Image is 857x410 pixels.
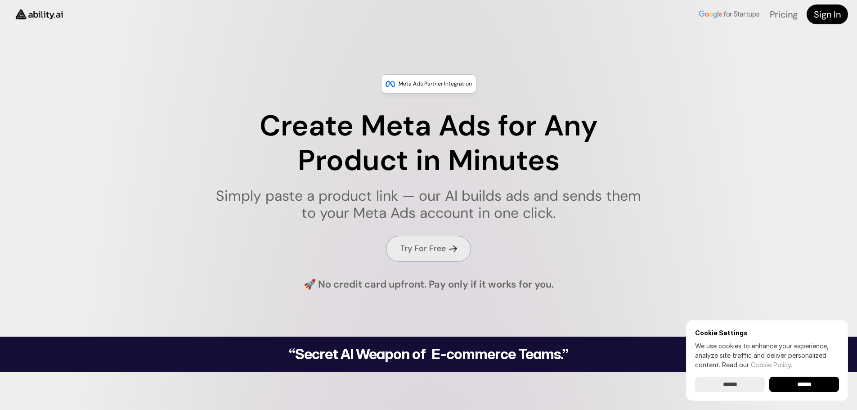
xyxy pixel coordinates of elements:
[400,243,446,254] h4: Try For Free
[399,79,472,88] p: Meta Ads Partner Integration
[304,278,554,292] h4: 🚀 No credit card upfront. Pay only if it works for you.
[722,361,792,369] span: Read our .
[386,236,471,261] a: Try For Free
[695,329,839,337] h6: Cookie Settings
[210,109,647,178] h1: Create Meta Ads for Any Product in Minutes
[210,187,647,222] h1: Simply paste a product link — our AI builds ads and sends them to your Meta Ads account in one cl...
[695,341,839,369] p: We use cookies to enhance your experience, analyze site traffic and deliver personalized content.
[751,361,791,369] a: Cookie Policy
